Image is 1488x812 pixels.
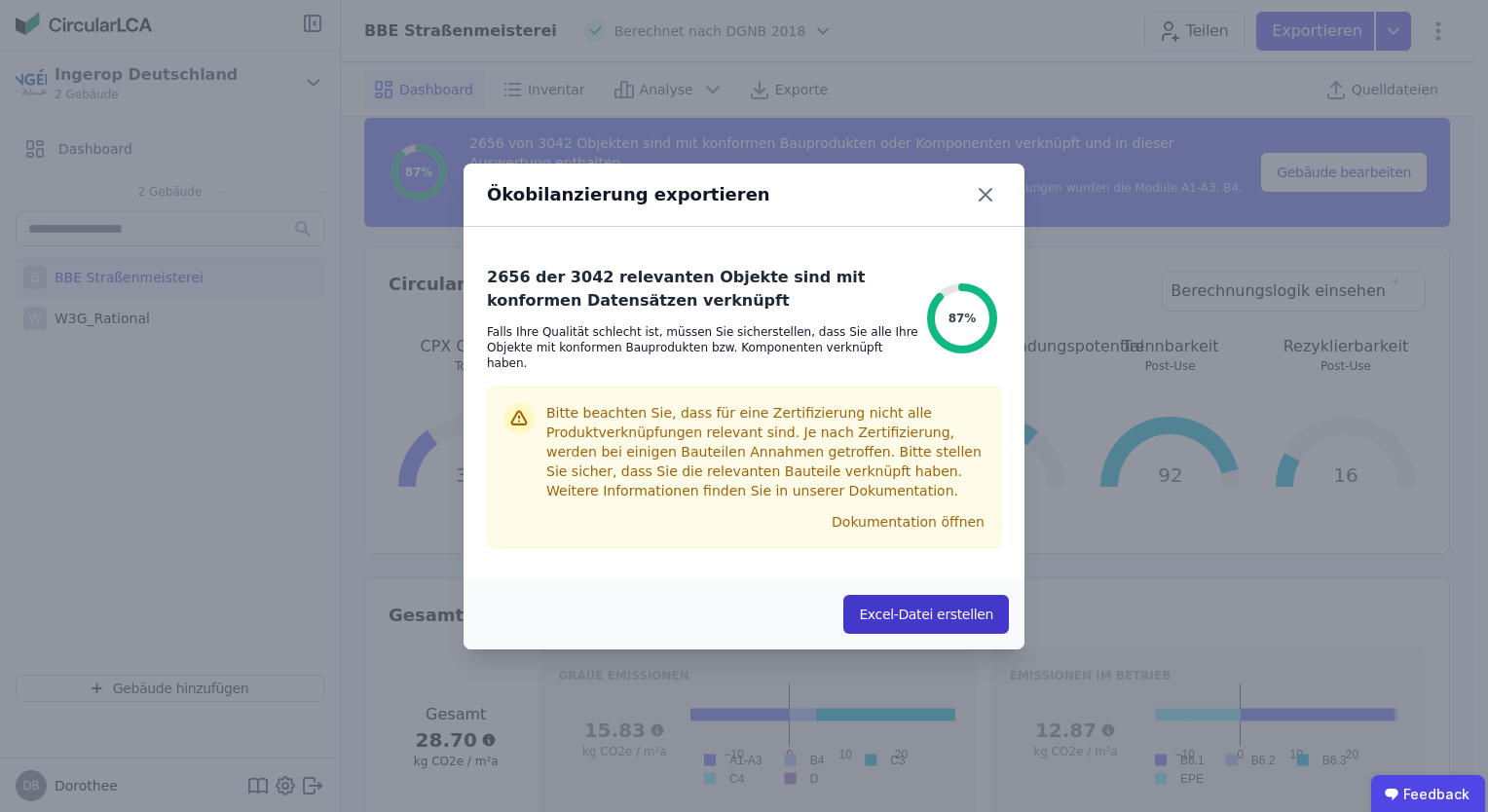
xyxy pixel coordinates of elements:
[487,324,923,371] div: Falls Ihre Qualität schlecht ist, müssen Sie sicherstellen, dass Sie alle Ihre Objekte mit konfor...
[546,403,985,508] div: Bitte beachten Sie, dass für eine Zertifizierung nicht alle Produktverknüpfungen relevant sind. J...
[949,311,977,326] span: 87%
[487,181,770,208] div: Ökobilanzierung exportieren
[487,266,923,324] div: 2656 der 3042 relevanten Objekte sind mit konformen Datensätzen verknüpft
[824,506,992,537] button: Dokumentation öffnen
[843,595,1009,634] button: Excel-Datei erstellen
